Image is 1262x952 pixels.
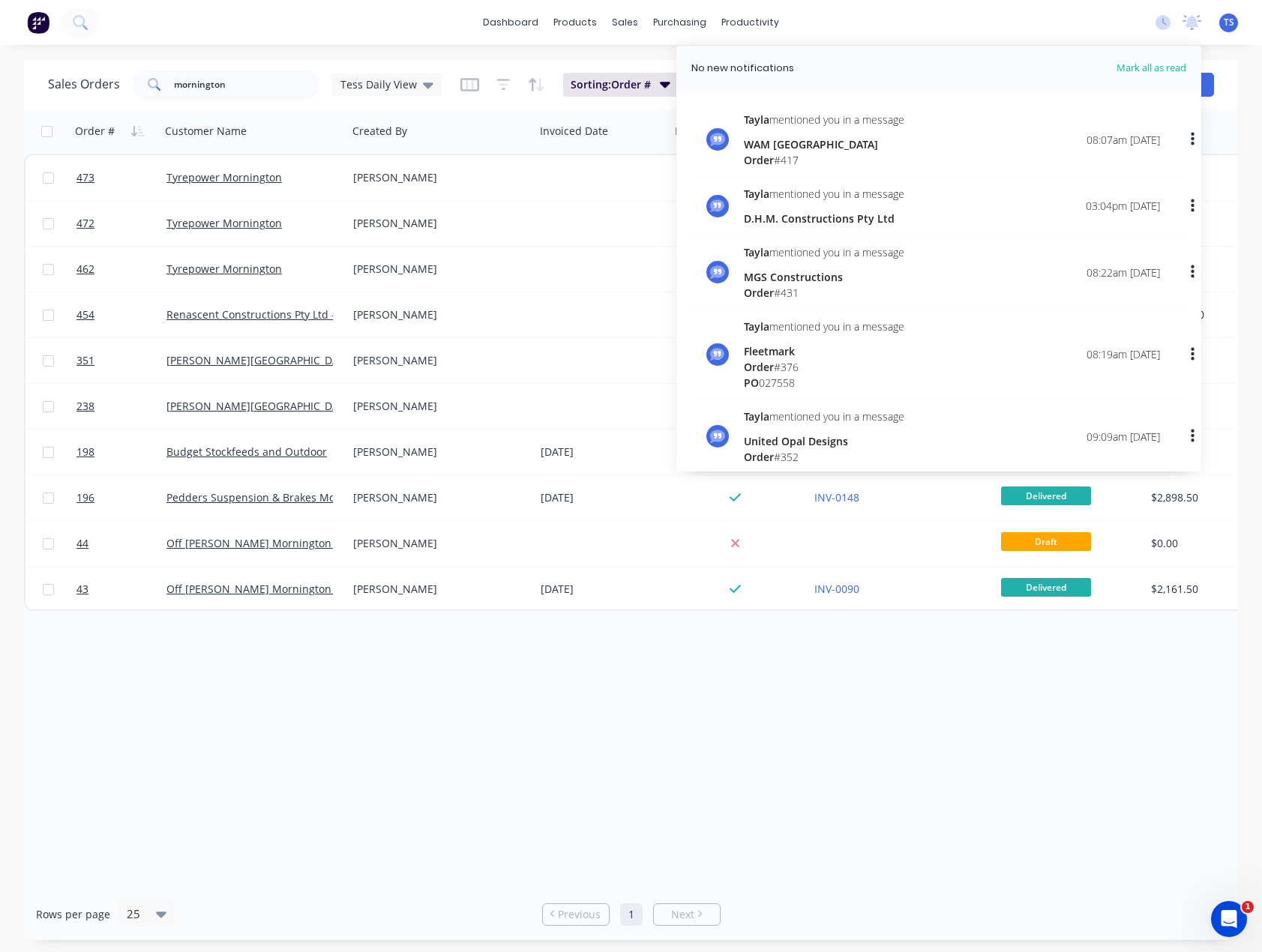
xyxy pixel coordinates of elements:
[76,399,94,414] span: 238
[76,567,166,612] a: 43
[76,247,166,292] a: 462
[76,445,94,460] span: 198
[353,490,520,505] div: [PERSON_NAME]
[353,582,520,597] div: [PERSON_NAME]
[558,907,601,922] span: Previous
[671,907,694,922] span: Next
[1224,16,1234,29] span: TS
[166,445,327,459] a: Budget Stockfeeds and Outdoor
[166,170,282,184] a: Tyrepower Mornington
[541,445,664,460] div: [DATE]
[166,262,282,276] a: Tyrepower Mornington
[27,11,49,34] img: Factory
[1001,486,1091,505] span: Delivered
[166,216,282,230] a: Tyrepower Mornington
[1151,536,1240,551] div: $0.00
[76,262,94,277] span: 462
[1242,901,1254,913] span: 1
[75,124,115,139] div: Order #
[744,269,904,285] div: MGS Constructions
[543,907,609,922] a: Previous page
[744,450,774,464] span: Order
[744,433,904,449] div: United Opal Designs
[166,353,544,367] a: [PERSON_NAME][GEOGRAPHIC_DATA] [GEOGRAPHIC_DATA][PERSON_NAME]
[76,490,94,505] span: 196
[166,399,544,413] a: [PERSON_NAME][GEOGRAPHIC_DATA] [GEOGRAPHIC_DATA][PERSON_NAME]
[76,170,94,185] span: 473
[76,338,166,383] a: 351
[563,73,678,97] button: Sorting:Order #
[166,582,400,596] a: Off [PERSON_NAME] Mornington - Second Site
[744,319,769,334] span: Tayla
[1151,582,1240,597] div: $2,161.50
[76,353,94,368] span: 351
[744,186,904,202] div: mentioned you in a message
[675,124,744,139] div: Invoice status
[744,244,904,260] div: mentioned you in a message
[814,582,859,596] a: INV-0090
[353,262,520,277] div: [PERSON_NAME]
[1001,578,1091,597] span: Delivered
[352,124,407,139] div: Created By
[36,907,110,922] span: Rows per page
[76,430,166,475] a: 198
[76,201,166,246] a: 472
[1063,61,1186,76] span: Mark all as read
[744,360,774,374] span: Order
[744,152,904,168] div: # 417
[76,155,166,200] a: 473
[536,903,727,926] ul: Pagination
[744,187,769,201] span: Tayla
[1001,532,1091,551] span: Draft
[1086,198,1160,214] div: 03:04pm [DATE]
[744,112,904,127] div: mentioned you in a message
[353,536,520,551] div: [PERSON_NAME]
[76,292,166,337] a: 454
[1211,901,1247,937] iframe: Intercom live chat
[744,112,769,127] span: Tayla
[76,582,88,597] span: 43
[1087,346,1160,362] div: 08:19am [DATE]
[166,536,400,550] a: Off [PERSON_NAME] Mornington - Second Site
[744,211,904,226] div: D.H.M. Constructions Pty Ltd
[541,490,664,505] div: [DATE]
[691,61,794,76] div: No new notifications
[744,359,904,375] div: # 376
[604,11,646,34] div: sales
[744,245,769,259] span: Tayla
[646,11,714,34] div: purchasing
[744,319,904,334] div: mentioned you in a message
[541,582,664,597] div: [DATE]
[744,343,904,359] div: Fleetmark
[1087,265,1160,280] div: 08:22am [DATE]
[76,384,166,429] a: 238
[620,903,643,926] a: Page 1 is your current page
[174,70,320,100] input: Search...
[166,490,379,504] a: Pedders Suspension & Brakes Mornington
[1087,132,1160,148] div: 08:07am [DATE]
[353,170,520,185] div: [PERSON_NAME]
[166,307,442,322] a: Renascent Constructions Pty Ltd - [GEOGRAPHIC_DATA]
[353,216,520,231] div: [PERSON_NAME]
[744,409,769,424] span: Tayla
[1151,490,1240,505] div: $2,898.50
[546,11,604,34] div: products
[744,409,904,424] div: mentioned you in a message
[744,153,774,167] span: Order
[353,307,520,322] div: [PERSON_NAME]
[76,307,94,322] span: 454
[1087,429,1160,445] div: 09:09am [DATE]
[340,76,417,92] span: Tess Daily View
[353,399,520,414] div: [PERSON_NAME]
[744,375,904,391] div: 027558
[48,77,120,91] h1: Sales Orders
[76,536,88,551] span: 44
[540,124,608,139] div: Invoiced Date
[654,907,720,922] a: Next page
[76,475,166,520] a: 196
[744,285,904,301] div: # 431
[571,77,651,92] span: Sorting: Order #
[165,124,247,139] div: Customer Name
[353,445,520,460] div: [PERSON_NAME]
[714,11,787,34] div: productivity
